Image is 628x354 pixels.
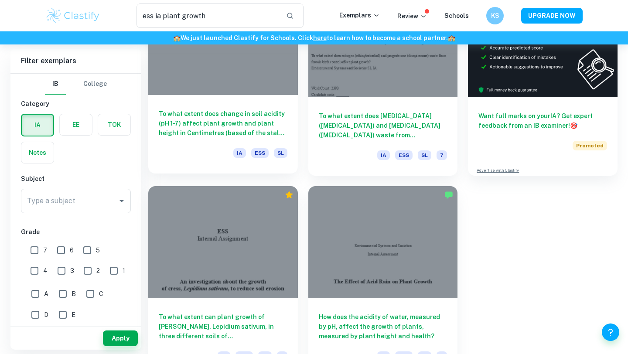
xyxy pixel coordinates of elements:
button: Apply [103,330,138,346]
h6: We just launched Clastify for Schools. Click to learn how to become a school partner. [2,33,626,43]
h6: KS [490,11,500,20]
h6: To what extent does change in soil acidity (pH 1-7) affect plant growth and plant height in Centi... [159,109,287,138]
div: Filter type choice [45,74,107,95]
a: Schools [444,12,469,19]
span: 2 [96,266,100,276]
span: 4 [43,266,48,276]
button: College [83,74,107,95]
span: SL [418,150,431,160]
p: Exemplars [339,10,380,20]
button: Notes [21,142,54,163]
img: Clastify logo [45,7,101,24]
span: 🏫 [448,34,455,41]
span: A [44,289,48,299]
span: SL [274,148,287,158]
button: IA [22,115,53,136]
span: IA [233,148,246,158]
span: ESS [251,148,269,158]
h6: Grade [21,227,131,237]
button: Help and Feedback [602,323,619,341]
div: Premium [285,191,294,199]
h6: Want full marks on your IA ? Get expert feedback from an IB examiner! [478,111,607,130]
p: Review [397,11,427,21]
span: 1 [123,266,125,276]
button: UPGRADE NOW [521,8,583,24]
span: 3 [70,266,74,276]
h6: Subject [21,174,131,184]
span: 7 [43,245,47,255]
span: 7 [437,150,447,160]
img: Marked [444,191,453,199]
span: D [44,310,48,320]
h6: To what extent does [MEDICAL_DATA] ([MEDICAL_DATA]) and [MEDICAL_DATA] ([MEDICAL_DATA]) waste fro... [319,111,447,140]
h6: Category [21,99,131,109]
input: Search for any exemplars... [137,3,279,28]
h6: How does the acidity of water, measured by pH, affect the growth of plants, measured by plant hei... [319,312,447,341]
button: IB [45,74,66,95]
span: ESS [395,150,413,160]
span: 🏫 [173,34,181,41]
button: KS [486,7,504,24]
span: 6 [70,245,74,255]
span: B [72,289,76,299]
span: 🎯 [570,122,577,129]
button: TOK [98,114,130,135]
span: 5 [96,245,100,255]
h6: To what extent can plant growth of [PERSON_NAME], Lepidium sativum, in three different soils of [... [159,312,287,341]
a: Advertise with Clastify [477,167,519,174]
h6: Filter exemplars [10,49,141,73]
a: here [313,34,327,41]
button: Open [116,195,128,207]
span: C [99,289,103,299]
span: Promoted [573,141,607,150]
button: EE [60,114,92,135]
span: IA [377,150,390,160]
span: E [72,310,75,320]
